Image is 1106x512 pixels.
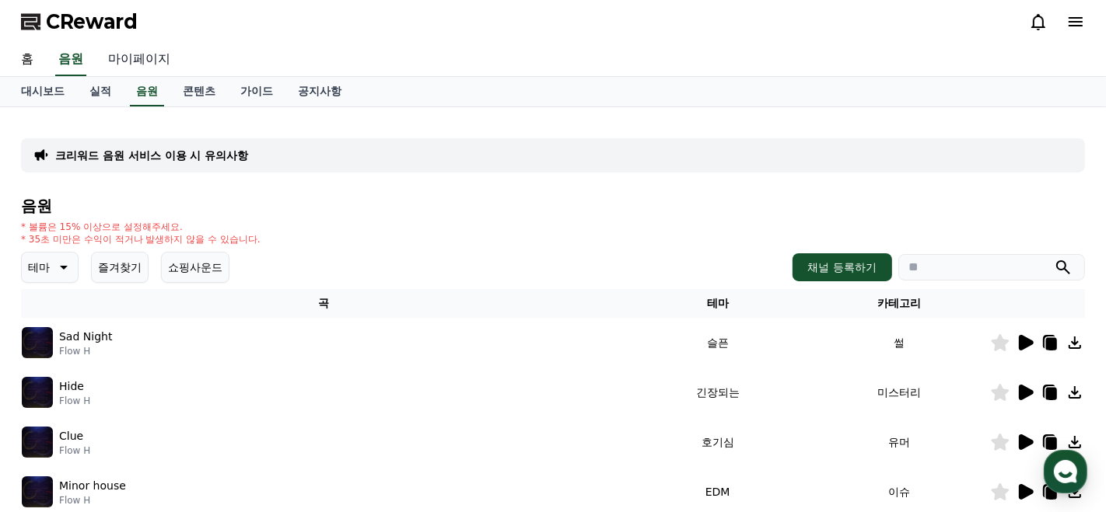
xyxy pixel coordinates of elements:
img: music [22,327,53,358]
img: music [22,476,53,507]
a: 홈 [9,44,46,76]
p: 테마 [28,256,50,278]
span: 대화 [142,407,161,420]
button: 채널 등록하기 [793,253,892,281]
p: * 볼륨은 15% 이상으로 설정해주세요. [21,221,261,233]
a: 설정 [201,383,299,422]
p: Flow H [59,494,126,507]
td: 유머 [808,417,990,467]
span: 설정 [240,406,259,419]
p: Clue [59,428,83,444]
button: 테마 [21,252,79,283]
th: 테마 [627,289,809,318]
span: 홈 [49,406,58,419]
a: 공지사항 [285,77,354,106]
a: 대시보드 [9,77,77,106]
p: Minor house [59,478,126,494]
td: 긴장되는 [627,367,809,417]
th: 카테고리 [808,289,990,318]
span: CReward [46,9,138,34]
p: * 35초 미만은 수익이 적거나 발생하지 않을 수 있습니다. [21,233,261,246]
button: 쇼핑사운드 [161,252,229,283]
img: music [22,377,53,408]
a: CReward [21,9,138,34]
td: 호기심 [627,417,809,467]
a: 음원 [130,77,164,106]
a: 콘텐츠 [170,77,228,106]
p: Hide [59,378,84,395]
td: 슬픈 [627,318,809,367]
td: 미스터리 [808,367,990,417]
a: 실적 [77,77,124,106]
img: music [22,427,53,458]
p: Sad Night [59,329,112,345]
a: 가이드 [228,77,285,106]
a: 마이페이지 [96,44,183,76]
h4: 음원 [21,197,1085,214]
p: Flow H [59,345,112,357]
td: 썰 [808,318,990,367]
button: 즐겨찾기 [91,252,149,283]
th: 곡 [21,289,627,318]
a: 크리워드 음원 서비스 이용 시 유의사항 [55,148,248,163]
a: 홈 [5,383,103,422]
p: Flow H [59,444,90,457]
a: 음원 [55,44,86,76]
p: Flow H [59,395,90,407]
a: 대화 [103,383,201,422]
